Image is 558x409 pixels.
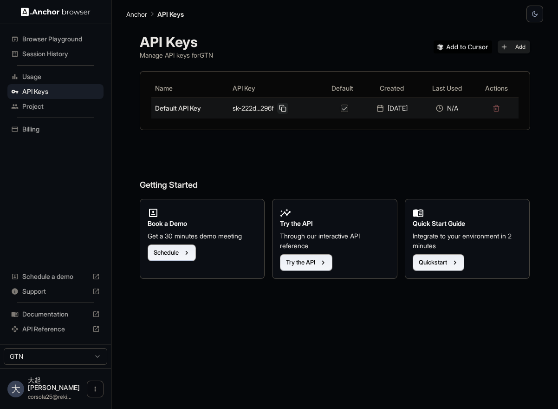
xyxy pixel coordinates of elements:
[28,393,71,400] span: corsola25@rekid.co.jp
[22,272,89,281] span: Schedule a demo
[22,287,89,296] span: Support
[151,79,229,98] th: Name
[229,79,321,98] th: API Key
[7,284,104,299] div: Support
[413,218,522,229] h2: Quick Start Guide
[140,33,213,50] h1: API Keys
[22,324,89,334] span: API Reference
[157,9,184,19] p: API Keys
[321,79,364,98] th: Default
[22,125,100,134] span: Billing
[7,84,104,99] div: API Keys
[87,381,104,397] button: Open menu
[7,122,104,137] div: Billing
[22,72,100,81] span: Usage
[280,254,332,271] button: Try the API
[280,231,389,251] p: Through our interactive API reference
[151,98,229,119] td: Default API Key
[474,79,519,98] th: Actions
[126,9,184,19] nav: breadcrumb
[148,218,257,229] h2: Book a Demo
[413,231,522,251] p: Integrate to your environment in 2 minutes
[21,7,91,16] img: Anchor Logo
[7,69,104,84] div: Usage
[7,322,104,336] div: API Reference
[28,376,80,391] span: 大起 佐藤
[7,307,104,322] div: Documentation
[126,9,147,19] p: Anchor
[22,87,100,96] span: API Keys
[148,231,257,241] p: Get a 30 minutes demo meeting
[7,381,24,397] div: 大
[424,104,471,113] div: N/A
[233,103,317,114] div: sk-222d...296f
[434,40,492,53] img: Add anchorbrowser MCP server to Cursor
[364,79,420,98] th: Created
[7,269,104,284] div: Schedule a demo
[7,32,104,46] div: Browser Playground
[277,103,288,114] button: Copy API key
[148,244,196,261] button: Schedule
[7,46,104,61] div: Session History
[140,50,213,60] p: Manage API keys for GTN
[22,102,100,111] span: Project
[368,104,416,113] div: [DATE]
[22,49,100,59] span: Session History
[498,40,530,53] button: Add
[22,34,100,44] span: Browser Playground
[280,218,389,229] h2: Try the API
[7,99,104,114] div: Project
[140,141,530,192] h6: Getting Started
[420,79,474,98] th: Last Used
[413,254,464,271] button: Quickstart
[22,310,89,319] span: Documentation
